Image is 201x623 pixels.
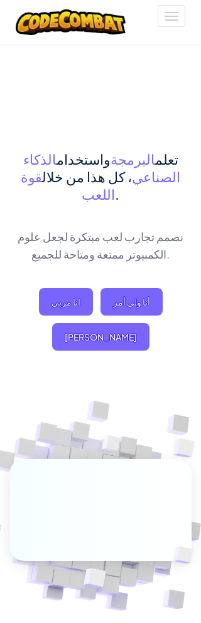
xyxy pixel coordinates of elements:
img: CodeCombat logo [16,9,126,35]
p: نصمم تجارب لعب مبتكرة لجعل علوم الكمبيوتر ممتعة ومتاحة للجميع. [9,228,192,263]
a: انا مربي [39,288,93,316]
span: واستخدام [57,150,111,168]
img: Overlap cubes [70,556,119,601]
button: [PERSON_NAME] [52,323,149,351]
span: البرمجة [111,150,155,168]
a: أنا ولي أمر [100,288,163,316]
span: الذكاء الصناعي [23,150,181,185]
span: قوة اللعب [21,168,115,203]
img: Overlap cubes [92,425,131,465]
span: . [115,185,119,203]
span: ، كل هذا من خلال [42,168,132,185]
span: تعلم [155,150,178,168]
